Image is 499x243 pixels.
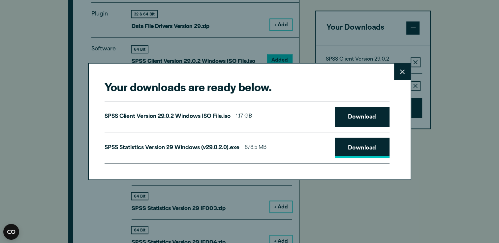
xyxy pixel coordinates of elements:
[245,143,266,153] span: 878.5 MB
[335,138,390,158] a: Download
[105,79,390,94] h2: Your downloads are ready below.
[105,112,231,121] p: SPSS Client Version 29.0.2 Windows ISO File.iso
[3,224,19,240] button: Open CMP widget
[105,143,239,153] p: SPSS Statistics Version 29 Windows (v29.0.2.0).exe
[236,112,252,121] span: 1.17 GB
[335,107,390,127] a: Download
